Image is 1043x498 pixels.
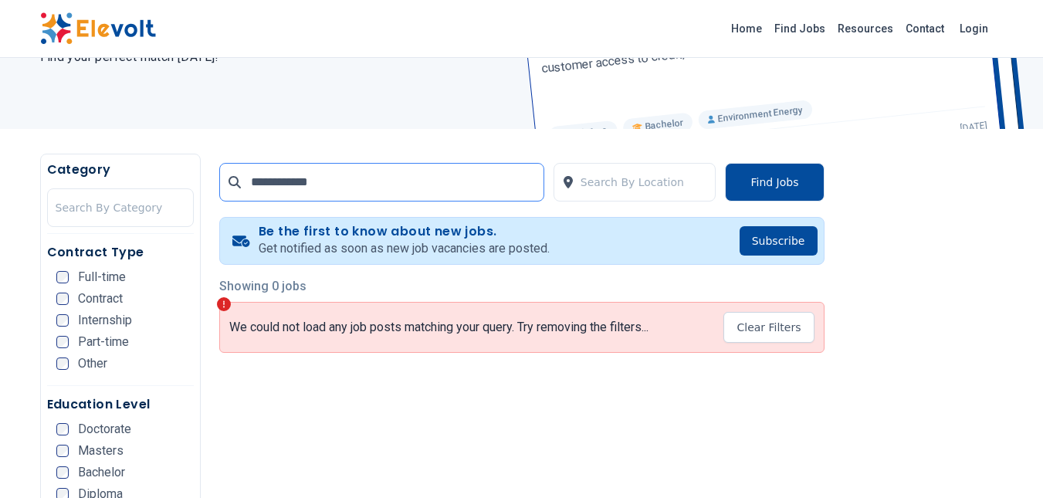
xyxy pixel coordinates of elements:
iframe: Chat Widget [966,424,1043,498]
a: Home [725,16,768,41]
h5: Category [47,161,194,179]
span: Contract [78,293,123,305]
button: Subscribe [740,226,818,256]
input: Doctorate [56,423,69,435]
a: Resources [831,16,899,41]
a: Find Jobs [768,16,831,41]
span: Internship [78,314,132,327]
input: Masters [56,445,69,457]
p: We could not load any job posts matching your query. Try removing the filters... [229,320,648,335]
input: Internship [56,314,69,327]
input: Contract [56,293,69,305]
input: Full-time [56,271,69,283]
h5: Education Level [47,395,194,414]
p: Showing 0 jobs [219,277,825,296]
p: Get notified as soon as new job vacancies are posted. [259,239,550,258]
input: Part-time [56,336,69,348]
h4: Be the first to know about new jobs. [259,224,550,239]
button: Find Jobs [725,163,824,202]
span: Doctorate [78,423,131,435]
span: Full-time [78,271,126,283]
input: Other [56,357,69,370]
button: Clear Filters [723,312,814,343]
span: Masters [78,445,124,457]
a: Login [950,13,997,44]
span: Part-time [78,336,129,348]
span: Other [78,357,107,370]
img: Elevolt [40,12,156,45]
input: Bachelor [56,466,69,479]
span: Bachelor [78,466,125,479]
h5: Contract Type [47,243,194,262]
a: Contact [899,16,950,41]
